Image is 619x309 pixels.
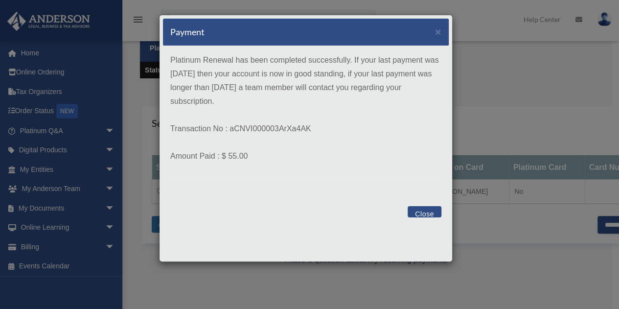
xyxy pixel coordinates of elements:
button: Close [435,26,441,37]
p: Transaction No : aCNVI000003ArXa4AK [170,122,441,136]
button: Close [408,206,441,217]
h5: Payment [170,26,205,38]
span: × [435,26,441,37]
p: Amount Paid : $ 55.00 [170,149,441,163]
p: Platinum Renewal has been completed successfully. If your last payment was [DATE] then your accou... [170,53,441,108]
